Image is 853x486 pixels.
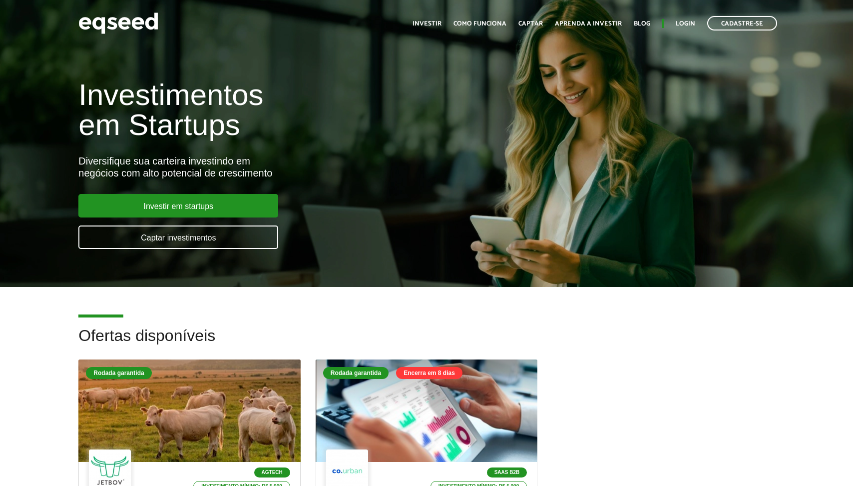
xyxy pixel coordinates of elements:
[634,20,650,27] a: Blog
[78,327,774,359] h2: Ofertas disponíveis
[487,467,527,477] p: SaaS B2B
[78,225,278,249] a: Captar investimentos
[86,367,151,379] div: Rodada garantida
[78,80,490,140] h1: Investimentos em Startups
[518,20,543,27] a: Captar
[78,194,278,217] a: Investir em startups
[555,20,622,27] a: Aprenda a investir
[78,155,490,179] div: Diversifique sua carteira investindo em negócios com alto potencial de crescimento
[707,16,777,30] a: Cadastre-se
[78,10,158,36] img: EqSeed
[396,367,462,379] div: Encerra em 8 dias
[676,20,695,27] a: Login
[413,20,441,27] a: Investir
[254,467,290,477] p: Agtech
[323,367,389,379] div: Rodada garantida
[453,20,506,27] a: Como funciona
